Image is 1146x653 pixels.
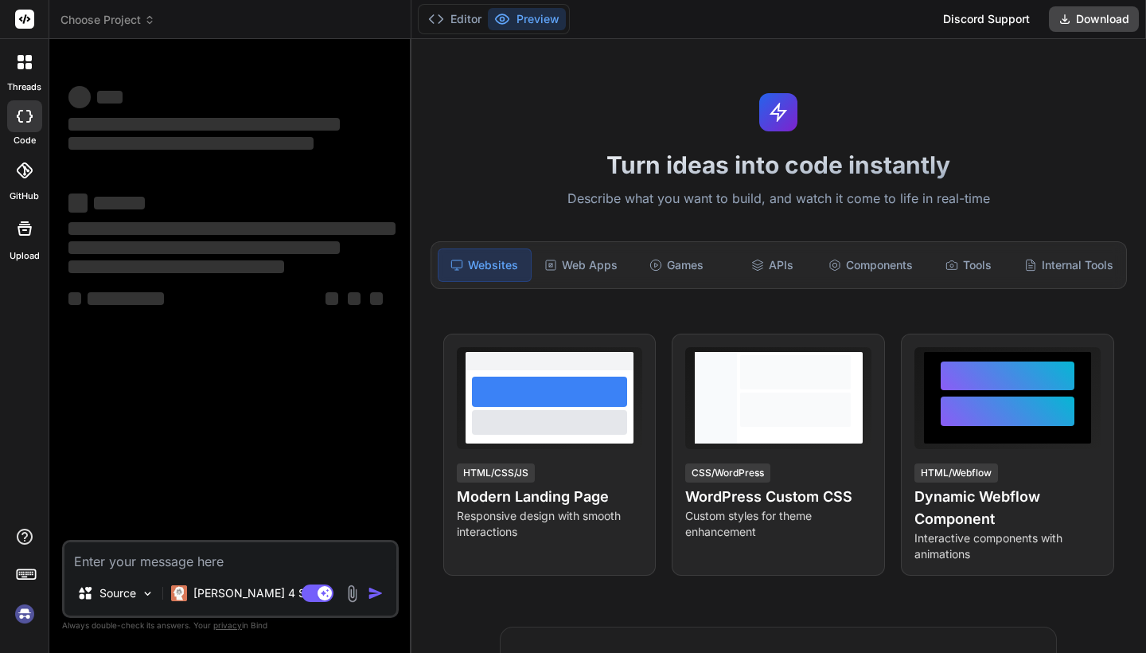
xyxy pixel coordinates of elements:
[1049,6,1139,32] button: Download
[88,292,164,305] span: ‌
[343,585,361,603] img: attachment
[457,486,643,508] h4: Modern Landing Page
[914,530,1101,562] p: Interactive components with animations
[726,248,818,282] div: APIs
[68,118,340,131] span: ‌
[7,80,41,94] label: threads
[934,6,1039,32] div: Discord Support
[422,8,488,30] button: Editor
[171,585,187,601] img: Claude 4 Sonnet
[10,249,40,263] label: Upload
[421,189,1136,209] p: Describe what you want to build, and watch it come to life in real-time
[348,292,361,305] span: ‌
[370,292,383,305] span: ‌
[457,463,535,483] div: HTML/CSS/JS
[685,463,770,483] div: CSS/WordPress
[914,486,1101,530] h4: Dynamic Webflow Component
[914,463,998,483] div: HTML/Webflow
[1018,248,1120,282] div: Internal Tools
[10,190,39,203] label: GitHub
[97,91,123,104] span: ‌
[68,222,396,235] span: ‌
[68,137,314,150] span: ‌
[325,292,338,305] span: ‌
[630,248,723,282] div: Games
[685,486,871,508] h4: WordPress Custom CSS
[68,292,81,305] span: ‌
[60,12,155,28] span: Choose Project
[68,86,91,108] span: ‌
[68,241,340,254] span: ‌
[421,151,1136,179] h1: Turn ideas into code instantly
[685,508,871,540] p: Custom styles for theme enhancement
[62,618,399,633] p: Always double-check its answers. Your in Bind
[99,585,136,601] p: Source
[68,260,284,273] span: ‌
[141,587,154,600] img: Pick Models
[94,197,145,209] span: ‌
[438,248,532,282] div: Websites
[488,8,566,30] button: Preview
[457,508,643,540] p: Responsive design with smooth interactions
[213,620,242,630] span: privacy
[68,194,88,213] span: ‌
[14,134,36,147] label: code
[368,585,384,601] img: icon
[11,600,38,628] img: signin
[922,248,1015,282] div: Tools
[193,585,312,601] p: [PERSON_NAME] 4 S..
[822,248,919,282] div: Components
[535,248,627,282] div: Web Apps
